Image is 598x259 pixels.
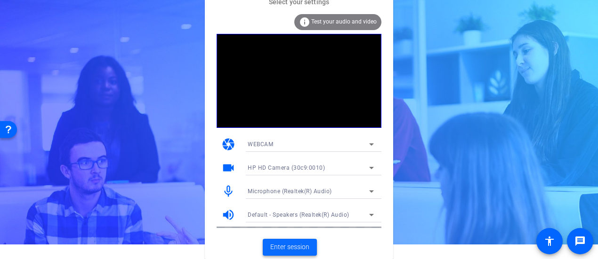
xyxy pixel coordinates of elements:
span: Default - Speakers (Realtek(R) Audio) [248,212,349,218]
span: Microphone (Realtek(R) Audio) [248,188,332,195]
button: Enter session [263,239,317,256]
mat-icon: info [299,16,310,28]
span: HP HD Camera (30c9:0010) [248,165,325,171]
span: WEBCAM [248,141,273,148]
mat-icon: camera [221,137,235,151]
span: Test your audio and video [311,18,377,25]
span: Enter session [270,242,309,252]
mat-icon: accessibility [544,235,555,247]
mat-icon: mic_none [221,184,235,198]
mat-icon: message [574,235,586,247]
mat-icon: videocam [221,161,235,175]
mat-icon: volume_up [221,208,235,222]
